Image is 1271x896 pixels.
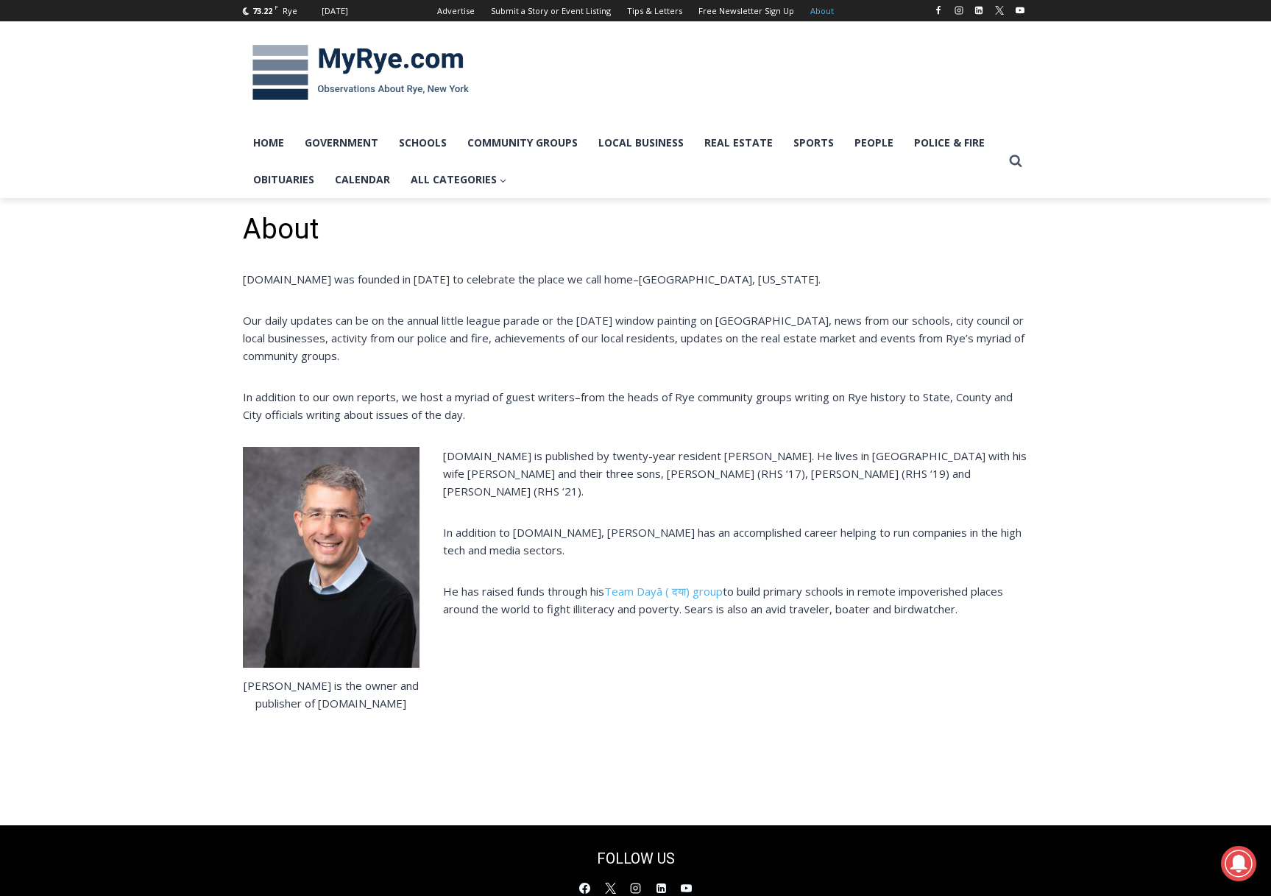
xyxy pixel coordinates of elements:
[243,124,294,161] a: Home
[588,124,694,161] a: Local Business
[243,124,1002,199] nav: Primary Navigation
[512,847,760,869] h2: FOLLOW US
[243,161,325,198] a: Obituaries
[243,447,1029,500] p: [DOMAIN_NAME] is published by twenty-year resident [PERSON_NAME]. He lives in [GEOGRAPHIC_DATA] w...
[970,1,988,19] a: Linkedin
[950,1,968,19] a: Instagram
[243,35,478,111] img: MyRye.com
[243,270,1029,288] p: [DOMAIN_NAME] was founded in [DATE] to celebrate the place we call home–[GEOGRAPHIC_DATA], [US_ST...
[283,4,297,18] div: Rye
[243,388,1029,423] p: In addition to our own reports, we host a myriad of guest writers–from the heads of Rye community...
[694,124,783,161] a: Real Estate
[604,584,723,599] a: Team Dayā ( दया) group
[294,124,389,161] a: Government
[389,124,457,161] a: Schools
[243,213,1029,247] h1: About
[243,311,1029,364] p: Our daily updates can be on the annual little league parade or the [DATE] window painting on [GEO...
[243,447,419,668] img: Jay Sears, Publisher, MyRye.com
[322,4,348,18] div: [DATE]
[325,161,400,198] a: Calendar
[904,124,995,161] a: Police & Fire
[243,677,419,712] figcaption: [PERSON_NAME] is the owner and publisher of [DOMAIN_NAME]
[991,1,1008,19] a: X
[844,124,904,161] a: People
[243,523,1029,559] p: In addition to [DOMAIN_NAME], [PERSON_NAME] has an accomplished career helping to run companies i...
[783,124,844,161] a: Sports
[275,3,278,11] span: F
[243,582,1029,618] p: He has raised funds through his to build primary schools in remote impoverished places around the...
[400,161,517,198] a: All Categories
[1011,1,1029,19] a: YouTube
[411,172,507,188] span: All Categories
[1002,148,1029,174] button: View Search Form
[457,124,588,161] a: Community Groups
[252,5,272,16] span: 73.22
[930,1,947,19] a: Facebook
